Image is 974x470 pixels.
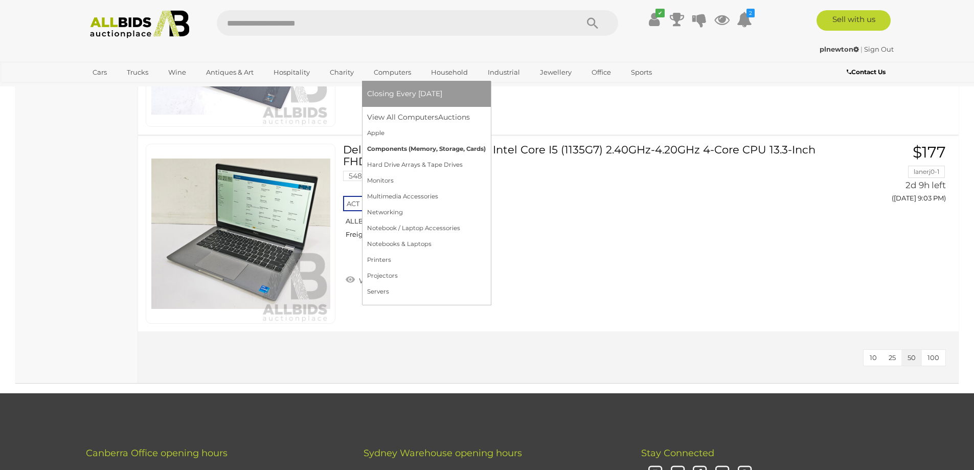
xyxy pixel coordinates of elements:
a: Sign Out [864,45,894,53]
a: Watch this item [343,272,419,287]
a: Computers [367,64,418,81]
a: Industrial [481,64,527,81]
a: [GEOGRAPHIC_DATA] [86,81,172,98]
a: Charity [323,64,360,81]
span: 10 [870,353,877,362]
button: 10 [864,350,883,366]
a: Hospitality [267,64,316,81]
span: | [860,45,863,53]
button: 50 [901,350,922,366]
button: Search [567,10,618,36]
a: Antiques & Art [199,64,260,81]
a: Wine [162,64,193,81]
span: 100 [927,353,939,362]
a: Cars [86,64,114,81]
a: Trucks [120,64,155,81]
a: Contact Us [847,66,888,78]
a: 2 [737,10,752,29]
span: Sydney Warehouse opening hours [364,447,522,459]
span: 25 [889,353,896,362]
span: Watch this item [356,276,417,285]
a: Sports [624,64,659,81]
span: Stay Connected [641,447,714,459]
a: Jewellery [533,64,578,81]
strong: plnewton [820,45,859,53]
a: $177 lanerj0-1 2d 9h left ([DATE] 9:03 PM) [830,144,948,208]
button: 100 [921,350,945,366]
i: 2 [746,9,755,17]
a: Office [585,64,618,81]
button: 25 [882,350,902,366]
a: Household [424,64,474,81]
i: ✔ [655,9,665,17]
img: 54840-33a.jpg [151,144,330,323]
a: Dell Latitude 5320 11th Gen Intel Core I5 (1135G7) 2.40GHz-4.20GHz 4-Core CPU 13.3-Inch FHD Lapto... [351,144,814,247]
a: plnewton [820,45,860,53]
b: Contact Us [847,68,886,76]
span: 50 [908,353,916,362]
a: Sell with us [817,10,891,31]
img: Allbids.com.au [84,10,195,38]
span: $177 [913,143,946,162]
a: ✔ [647,10,662,29]
span: Canberra Office opening hours [86,447,228,459]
